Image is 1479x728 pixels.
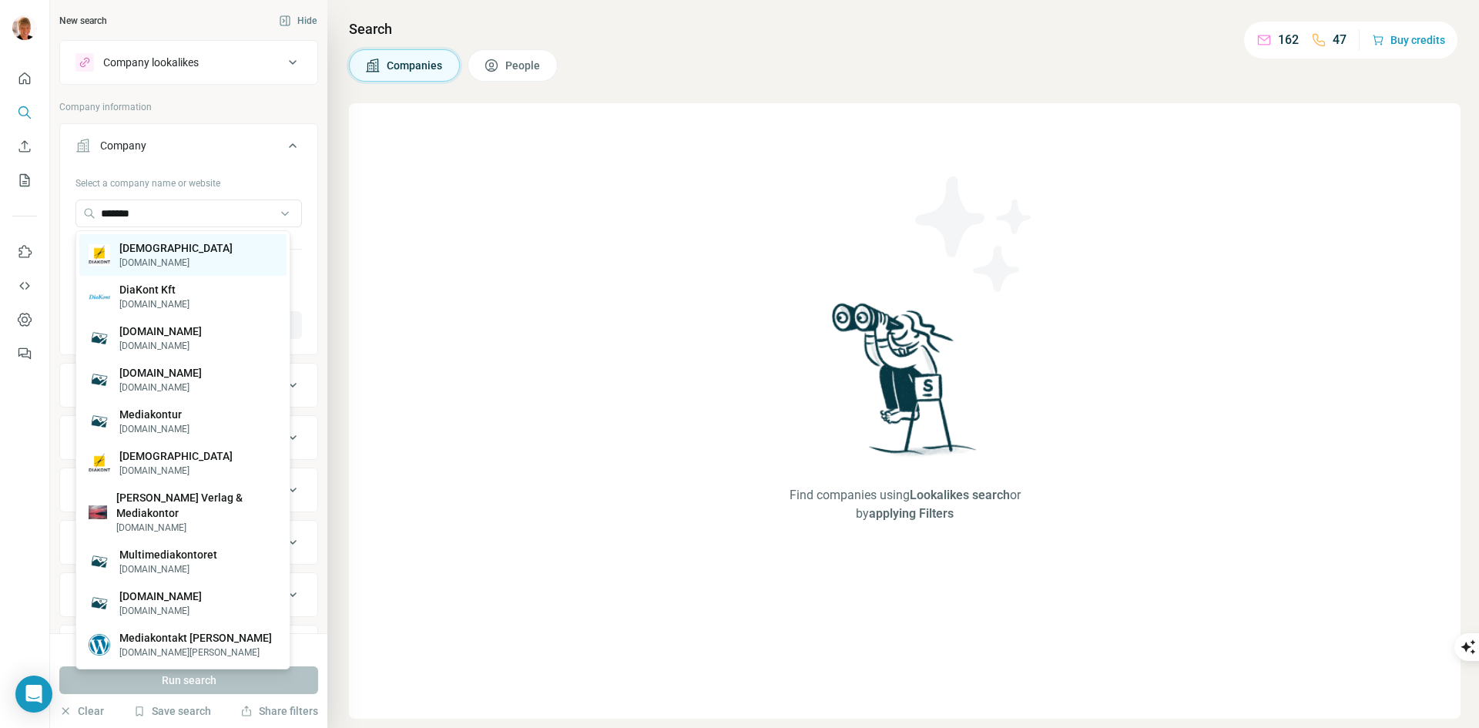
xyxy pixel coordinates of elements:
[89,505,107,519] img: Heiner Labonde Verlag & Mediakontor
[12,166,37,194] button: My lists
[869,506,954,521] span: applying Filters
[12,133,37,160] button: Enrich CSV
[89,327,110,349] img: mediakontaktlaumer.de
[60,576,317,613] button: Technologies
[100,138,146,153] div: Company
[119,646,272,659] p: [DOMAIN_NAME][PERSON_NAME]
[119,339,202,353] p: [DOMAIN_NAME]
[119,381,202,394] p: [DOMAIN_NAME]
[119,282,189,297] p: DiaKont Kft
[119,324,202,339] p: [DOMAIN_NAME]
[12,272,37,300] button: Use Surfe API
[119,407,189,422] p: Mediakontur
[89,551,110,572] img: Multimediakontoret
[15,676,52,713] div: Open Intercom Messenger
[505,58,542,73] span: People
[1278,31,1299,49] p: 162
[119,464,233,478] p: [DOMAIN_NAME]
[59,100,318,114] p: Company information
[12,340,37,367] button: Feedback
[116,521,277,535] p: [DOMAIN_NAME]
[12,238,37,266] button: Use Surfe on LinkedIn
[89,592,110,614] img: mediakontakt.de
[59,14,107,28] div: New search
[75,170,302,190] div: Select a company name or website
[103,55,199,70] div: Company lookalikes
[910,488,1010,502] span: Lookalikes search
[89,411,110,432] img: Mediakontur
[119,589,202,604] p: [DOMAIN_NAME]
[119,365,202,381] p: [DOMAIN_NAME]
[905,165,1044,304] img: Surfe Illustration - Stars
[825,299,985,471] img: Surfe Illustration - Woman searching with binoculars
[119,448,233,464] p: [DEMOGRAPHIC_DATA]
[349,18,1461,40] h4: Search
[60,127,317,170] button: Company
[133,703,211,719] button: Save search
[119,256,233,270] p: [DOMAIN_NAME]
[89,634,110,656] img: Mediakontakt Laumer
[387,58,444,73] span: Companies
[1372,29,1445,51] button: Buy credits
[119,297,189,311] p: [DOMAIN_NAME]
[780,486,1030,523] span: Find companies using or by
[119,422,189,436] p: [DOMAIN_NAME]
[116,490,277,521] p: [PERSON_NAME] Verlag & Mediakontor
[12,99,37,126] button: Search
[89,369,110,391] img: mediakontor.de
[1333,31,1347,49] p: 47
[60,471,317,508] button: Annual revenue ($)
[119,562,217,576] p: [DOMAIN_NAME]
[60,524,317,561] button: Employees (size)
[12,65,37,92] button: Quick start
[59,703,104,719] button: Clear
[119,547,217,562] p: Multimediakontoret
[119,630,272,646] p: Mediakontakt [PERSON_NAME]
[89,452,110,474] img: Diakont
[60,629,317,666] button: Keywords
[12,306,37,334] button: Dashboard
[60,367,317,404] button: Industry
[60,419,317,456] button: HQ location
[240,703,318,719] button: Share filters
[60,44,317,81] button: Company lookalikes
[89,244,110,266] img: Diakont
[119,604,202,618] p: [DOMAIN_NAME]
[89,286,110,307] img: DiaKont Kft
[119,240,233,256] p: [DEMOGRAPHIC_DATA]
[268,9,327,32] button: Hide
[12,15,37,40] img: Avatar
